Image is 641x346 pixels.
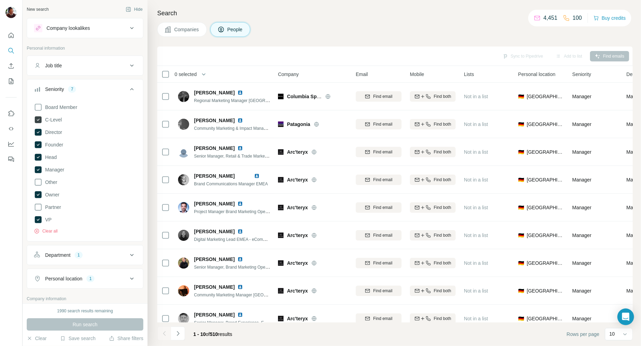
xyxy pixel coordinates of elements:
[174,26,200,33] span: Companies
[278,94,284,99] img: Logo of Columbia Sportswear Company
[527,315,564,322] span: [GEOGRAPHIC_DATA]
[527,260,564,267] span: [GEOGRAPHIC_DATA]
[237,256,243,262] img: LinkedIn logo
[194,182,268,186] span: Brand Communications Manager EMEA
[237,229,243,234] img: LinkedIn logo
[194,98,292,103] span: Regional Marketing Manager [GEOGRAPHIC_DATA]
[47,25,90,32] div: Company lookalikes
[287,287,308,294] span: Arc'teryx
[194,284,235,290] span: [PERSON_NAME]
[194,145,235,152] span: [PERSON_NAME]
[543,14,557,22] p: 4,451
[42,141,63,148] span: Founder
[194,311,235,318] span: [PERSON_NAME]
[410,313,456,324] button: Find both
[356,258,402,268] button: Find email
[68,86,76,92] div: 7
[27,296,143,302] p: Company information
[237,312,243,318] img: LinkedIn logo
[27,247,143,263] button: Department1
[210,331,218,337] span: 510
[171,327,185,340] button: Navigate to next page
[356,286,402,296] button: Find email
[410,119,456,129] button: Find both
[617,309,634,325] div: Open Intercom Messenger
[27,20,143,36] button: Company lookalikes
[278,260,284,266] img: Logo of Arc'teryx
[518,176,524,183] span: 🇩🇪
[518,204,524,211] span: 🇩🇪
[6,44,17,57] button: Search
[572,71,591,78] span: Seniority
[194,209,291,214] span: Project Manager Brand Marketing Operations EMEA
[254,173,260,179] img: LinkedIn logo
[527,232,564,239] span: [GEOGRAPHIC_DATA]
[434,288,451,294] span: Find both
[518,287,524,294] span: 🇩🇪
[237,201,243,206] img: LinkedIn logo
[373,260,392,266] span: Find email
[434,177,451,183] span: Find both
[45,275,82,282] div: Personal location
[518,315,524,322] span: 🇩🇪
[287,94,361,99] span: Columbia Sportswear Company
[75,252,83,258] div: 1
[109,335,143,342] button: Share filters
[178,285,189,296] img: Avatar
[572,233,591,238] span: Manager
[206,331,210,337] span: of
[6,75,17,87] button: My lists
[194,320,273,325] span: Senior Manager, Brand Experience, EMEA
[518,93,524,100] span: 🇩🇪
[518,121,524,128] span: 🇩🇪
[410,230,456,240] button: Find both
[42,116,62,123] span: C-Level
[373,121,392,127] span: Find email
[518,149,524,155] span: 🇩🇪
[42,154,57,161] span: Head
[193,331,232,337] span: results
[434,149,451,155] span: Find both
[287,315,308,322] span: Arc'teryx
[527,93,564,100] span: [GEOGRAPHIC_DATA]
[175,71,197,78] span: 0 selected
[434,204,451,211] span: Find both
[278,149,284,155] img: Logo of Arc'teryx
[237,284,243,290] img: LinkedIn logo
[194,89,235,96] span: [PERSON_NAME]
[518,260,524,267] span: 🇩🇪
[121,4,147,15] button: Hide
[287,121,310,128] span: Patagonia
[193,331,206,337] span: 1 - 10
[178,202,189,213] img: Avatar
[373,315,392,322] span: Find email
[518,232,524,239] span: 🇩🇪
[287,149,308,155] span: Arc'teryx
[572,316,591,321] span: Manager
[464,94,488,99] span: Not in a list
[356,230,402,240] button: Find email
[356,119,402,129] button: Find email
[410,147,456,157] button: Find both
[373,204,392,211] span: Find email
[6,60,17,72] button: Enrich CSV
[178,146,189,158] img: Avatar
[373,149,392,155] span: Find email
[60,335,95,342] button: Save search
[434,232,451,238] span: Find both
[434,93,451,100] span: Find both
[42,166,64,173] span: Manager
[34,228,58,234] button: Clear all
[6,123,17,135] button: Use Surfe API
[278,316,284,321] img: Logo of Arc'teryx
[572,260,591,266] span: Manager
[194,228,235,235] span: [PERSON_NAME]
[373,232,392,238] span: Find email
[287,232,308,239] span: Arc'teryx
[27,57,143,74] button: Job title
[356,175,402,185] button: Find email
[194,117,235,124] span: [PERSON_NAME]
[42,216,52,223] span: VP
[464,121,488,127] span: Not in a list
[464,177,488,183] span: Not in a list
